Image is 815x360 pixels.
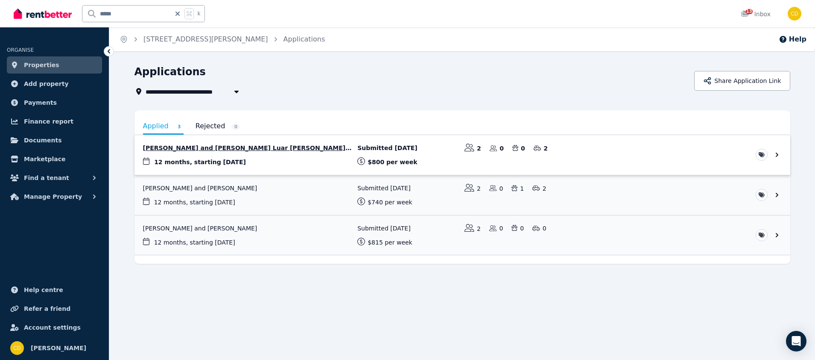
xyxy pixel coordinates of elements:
span: 13 [746,9,753,14]
span: [PERSON_NAME] [31,343,86,353]
a: Marketplace [7,150,102,168]
a: Add property [7,75,102,92]
button: Find a tenant [7,169,102,186]
a: Properties [7,56,102,74]
span: Properties [24,60,59,70]
a: Documents [7,132,102,149]
a: Account settings [7,319,102,336]
span: Documents [24,135,62,145]
a: Rejected [196,119,240,133]
span: 0 [231,124,240,130]
button: Share Application Link [694,71,790,91]
div: Inbox [741,10,771,18]
span: Find a tenant [24,173,69,183]
img: Chris Dimitropoulos [788,7,801,21]
span: ORGANISE [7,47,34,53]
span: Help centre [24,285,63,295]
button: Manage Property [7,188,102,205]
span: Refer a friend [24,304,70,314]
span: Finance report [24,116,73,127]
img: Chris Dimitropoulos [10,341,24,355]
a: Finance report [7,113,102,130]
span: Add property [24,79,69,89]
img: RentBetter [14,7,72,20]
a: Payments [7,94,102,111]
h1: Applications [134,65,206,79]
nav: Breadcrumb [109,27,335,51]
a: View application: Phoebe Fitzpatrick and Frank Nguyen [134,175,790,215]
a: Help centre [7,281,102,298]
span: Manage Property [24,192,82,202]
a: Applications [283,35,325,43]
span: Marketplace [24,154,65,164]
a: View application: Pedro Bencke and Marina Luar De Souza Duvidovich [134,135,790,175]
a: [STREET_ADDRESS][PERSON_NAME] [143,35,268,43]
div: Open Intercom Messenger [786,331,806,351]
a: Applied [143,119,184,135]
button: Help [779,34,806,44]
a: View application: Amanda Dheerasekara and Liam Donohoe [134,215,790,255]
a: Refer a friend [7,300,102,317]
span: Account settings [24,322,81,333]
span: 3 [175,124,184,130]
span: k [197,10,200,17]
span: Payments [24,97,57,108]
